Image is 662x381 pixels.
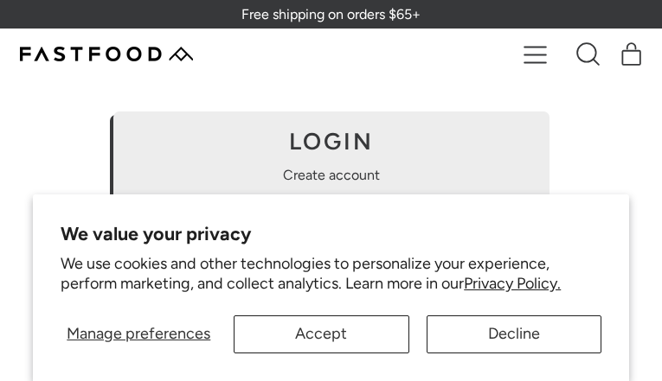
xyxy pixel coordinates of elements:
[283,167,380,183] a: Create account
[61,315,216,353] button: Manage preferences
[61,254,601,295] p: We use cookies and other technologies to personalize your experience, perform marketing, and coll...
[67,324,210,343] span: Manage preferences
[61,222,601,244] h2: We value your privacy
[234,315,408,353] button: Accept
[464,274,561,293] a: Privacy Policy.
[20,47,193,61] img: Fastfood
[132,130,530,154] h1: Login
[427,315,601,353] button: Decline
